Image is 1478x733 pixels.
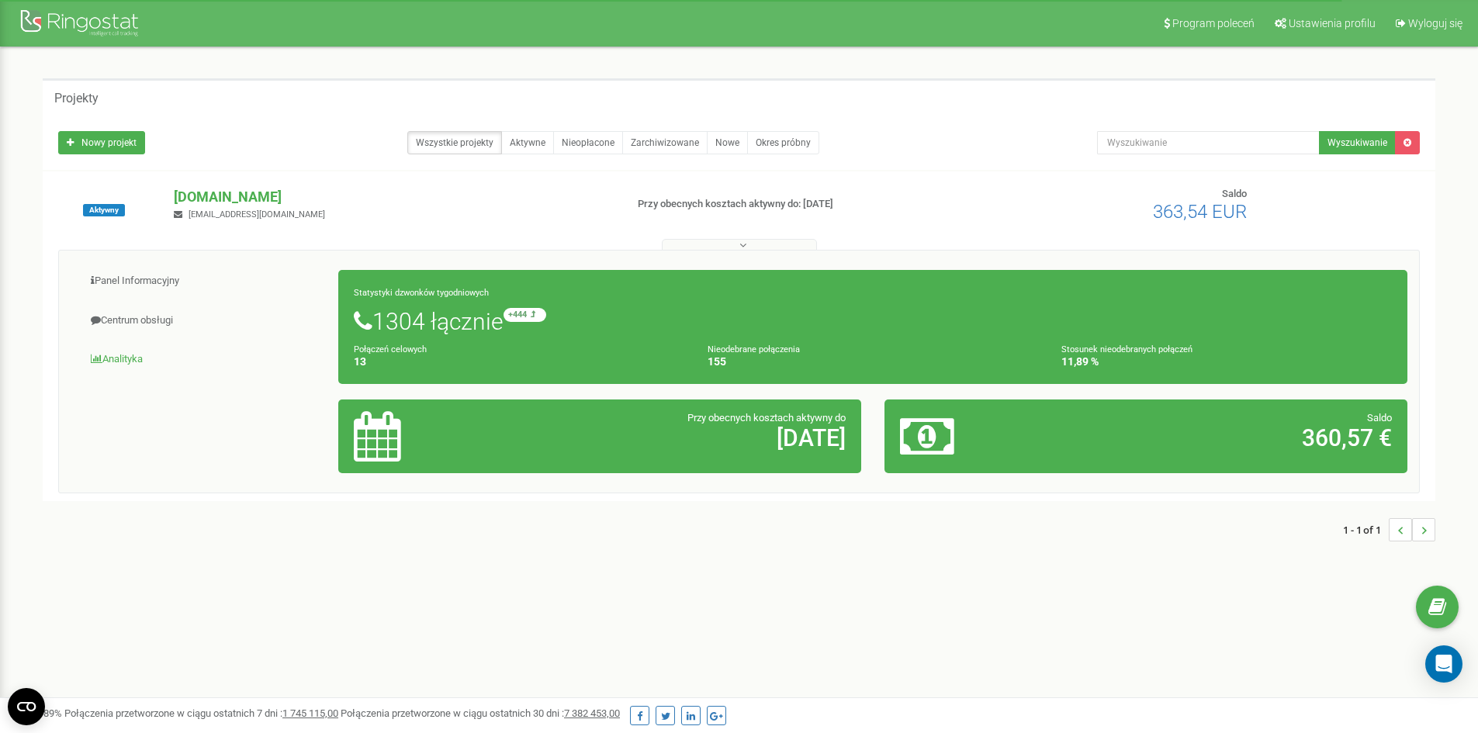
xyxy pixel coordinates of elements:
[1289,17,1376,29] span: Ustawienia profilu
[1222,188,1247,199] span: Saldo
[553,131,623,154] a: Nieopłacone
[174,187,612,207] p: [DOMAIN_NAME]
[1343,503,1435,557] nav: ...
[1061,356,1392,368] h4: 11,89 %
[71,302,339,340] a: Centrum obsługi
[407,131,502,154] a: Wszystkie projekty
[501,131,554,154] a: Aktywne
[83,204,125,216] span: Aktywny
[354,356,684,368] h4: 13
[354,288,489,298] small: Statystyki dzwonków tygodniowych
[341,707,620,719] span: Połączenia przetworzone w ciągu ostatnich 30 dni :
[525,425,846,451] h2: [DATE]
[1319,131,1396,154] button: Wyszukiwanie
[1343,518,1389,541] span: 1 - 1 of 1
[71,262,339,300] a: Panel Informacyjny
[54,92,99,105] h5: Projekty
[64,707,338,719] span: Połączenia przetworzone w ciągu ostatnich 7 dni :
[564,707,620,719] u: 7 382 453,00
[1071,425,1392,451] h2: 360,57 €
[282,707,338,719] u: 1 745 115,00
[1172,17,1255,29] span: Program poleceń
[354,344,427,354] small: Połączeń celowych
[708,344,800,354] small: Nieodebrane połączenia
[708,356,1038,368] h4: 155
[1367,412,1392,424] span: Saldo
[747,131,819,154] a: Okres próbny
[1097,131,1320,154] input: Wyszukiwanie
[504,308,546,322] small: +444
[71,341,339,379] a: Analityka
[1061,344,1192,354] small: Stosunek nieodebranych połączeń
[58,131,145,154] a: Nowy projekt
[687,412,846,424] span: Przy obecnych kosztach aktywny do
[1408,17,1462,29] span: Wyloguj się
[189,209,325,220] span: [EMAIL_ADDRESS][DOMAIN_NAME]
[8,688,45,725] button: Open CMP widget
[354,308,1392,334] h1: 1304 łącznie
[638,197,961,212] p: Przy obecnych kosztach aktywny do: [DATE]
[1425,645,1462,683] div: Open Intercom Messenger
[707,131,748,154] a: Nowe
[622,131,708,154] a: Zarchiwizowane
[1153,201,1247,223] span: 363,54 EUR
